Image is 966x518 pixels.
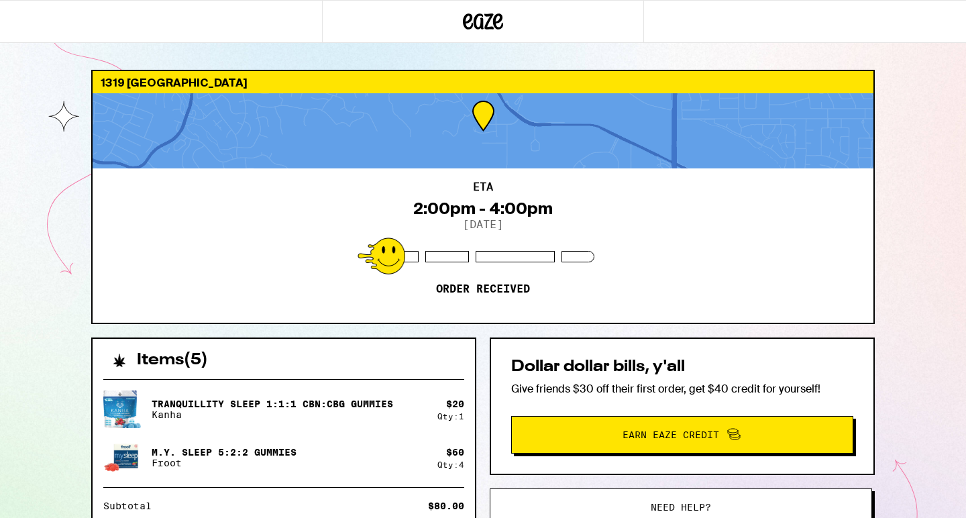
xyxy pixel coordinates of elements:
p: Froot [152,458,297,468]
h2: Dollar dollar bills, y'all [511,359,853,375]
div: 2:00pm - 4:00pm [413,199,553,218]
div: $ 60 [446,447,464,458]
p: Give friends $30 off their first order, get $40 credit for yourself! [511,382,853,396]
p: Kanha [152,409,393,420]
div: Subtotal [103,501,161,511]
div: Qty: 4 [437,460,464,469]
h2: ETA [473,182,493,193]
div: $80.00 [428,501,464,511]
button: Earn Eaze Credit [511,416,853,454]
img: Froot - M.Y. SLEEP 5:2:2 Gummies [103,440,141,476]
iframe: Opens a widget where you can find more information [879,478,953,511]
p: Tranquillity Sleep 1:1:1 CBN:CBG Gummies [152,399,393,409]
span: Need help? [651,503,711,512]
h2: Items ( 5 ) [137,352,208,368]
span: Earn Eaze Credit [623,430,719,439]
p: [DATE] [463,218,503,231]
img: Kanha - Tranquillity Sleep 1:1:1 CBN:CBG Gummies [103,389,141,429]
div: $ 20 [446,399,464,409]
p: Order received [436,282,530,296]
div: Qty: 1 [437,412,464,421]
div: 1319 [GEOGRAPHIC_DATA] [93,71,873,93]
p: M.Y. SLEEP 5:2:2 Gummies [152,447,297,458]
